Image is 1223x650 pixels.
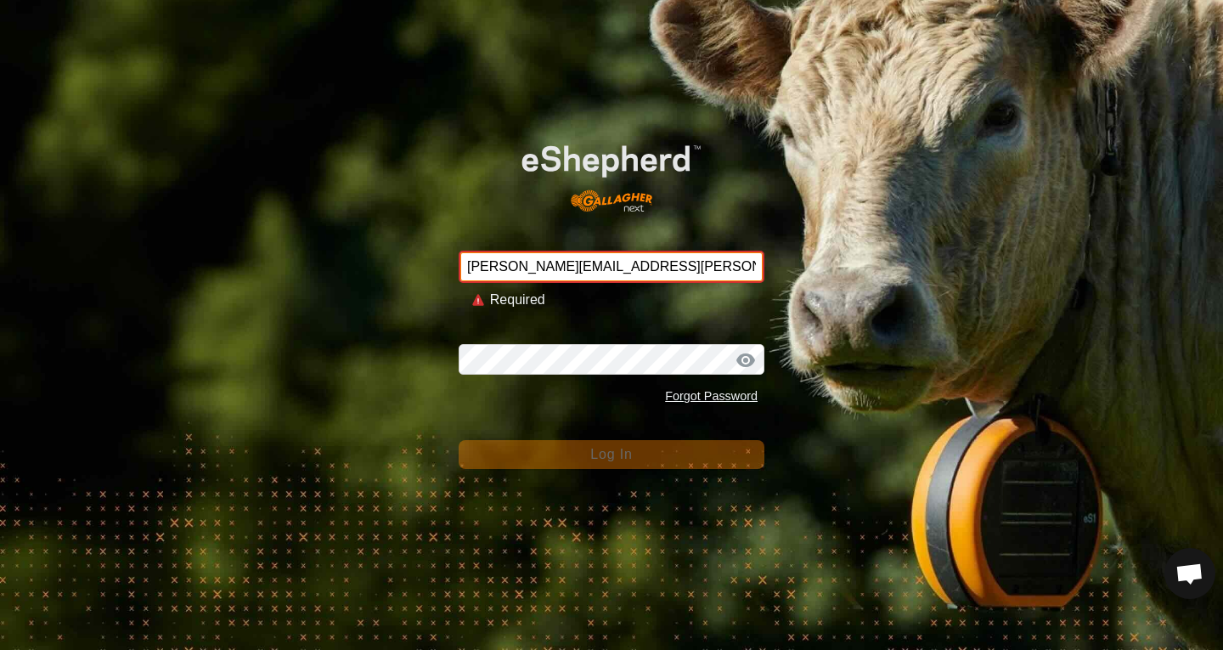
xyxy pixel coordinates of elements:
a: Forgot Password [665,389,758,403]
div: Open chat [1164,548,1215,599]
input: Email Address [459,251,764,283]
img: E-shepherd Logo [489,120,734,224]
span: Log In [590,447,632,461]
button: Log In [459,440,764,469]
div: Required [490,290,751,310]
